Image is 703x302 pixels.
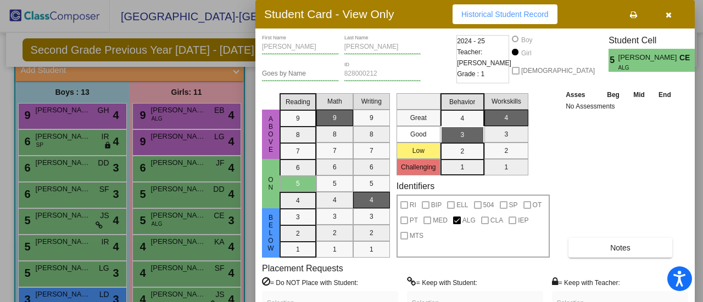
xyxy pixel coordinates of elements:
span: OT [533,198,542,212]
th: End [651,89,678,101]
span: 2024 - 25 [457,36,485,47]
th: Mid [627,89,651,101]
span: 504 [483,198,494,212]
span: Grade : 1 [457,69,484,79]
span: [DEMOGRAPHIC_DATA] [521,64,595,77]
span: Above [266,115,276,153]
span: BIP [431,198,442,212]
label: Placement Requests [262,263,343,273]
label: = Keep with Student: [407,277,477,288]
span: SP [509,198,518,212]
td: No Assessments [563,101,678,112]
span: Teacher: [PERSON_NAME] [457,47,511,69]
span: Notes [610,243,631,252]
button: Historical Student Record [453,4,557,24]
span: Historical Student Record [461,10,549,19]
span: ALG [618,64,672,72]
span: 5 [609,54,618,67]
span: Below [266,214,276,252]
span: PT [410,214,418,227]
th: Beg [600,89,626,101]
div: Boy [521,35,533,45]
span: [PERSON_NAME] [618,52,679,64]
th: Asses [563,89,600,101]
span: CLA [490,214,503,227]
label: = Do NOT Place with Student: [262,277,358,288]
label: Identifiers [397,181,434,191]
input: Enter ID [344,70,421,78]
input: goes by name [262,70,339,78]
span: RI [410,198,416,212]
span: CE [679,52,695,64]
button: Notes [568,238,672,258]
span: MTS [410,229,423,242]
span: On [266,176,276,191]
span: ELL [456,198,468,212]
span: IEP [518,214,528,227]
label: = Keep with Teacher: [552,277,620,288]
span: ALG [462,214,476,227]
div: Girl [521,48,532,58]
h3: Student Card - View Only [264,7,394,21]
span: MED [433,214,448,227]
